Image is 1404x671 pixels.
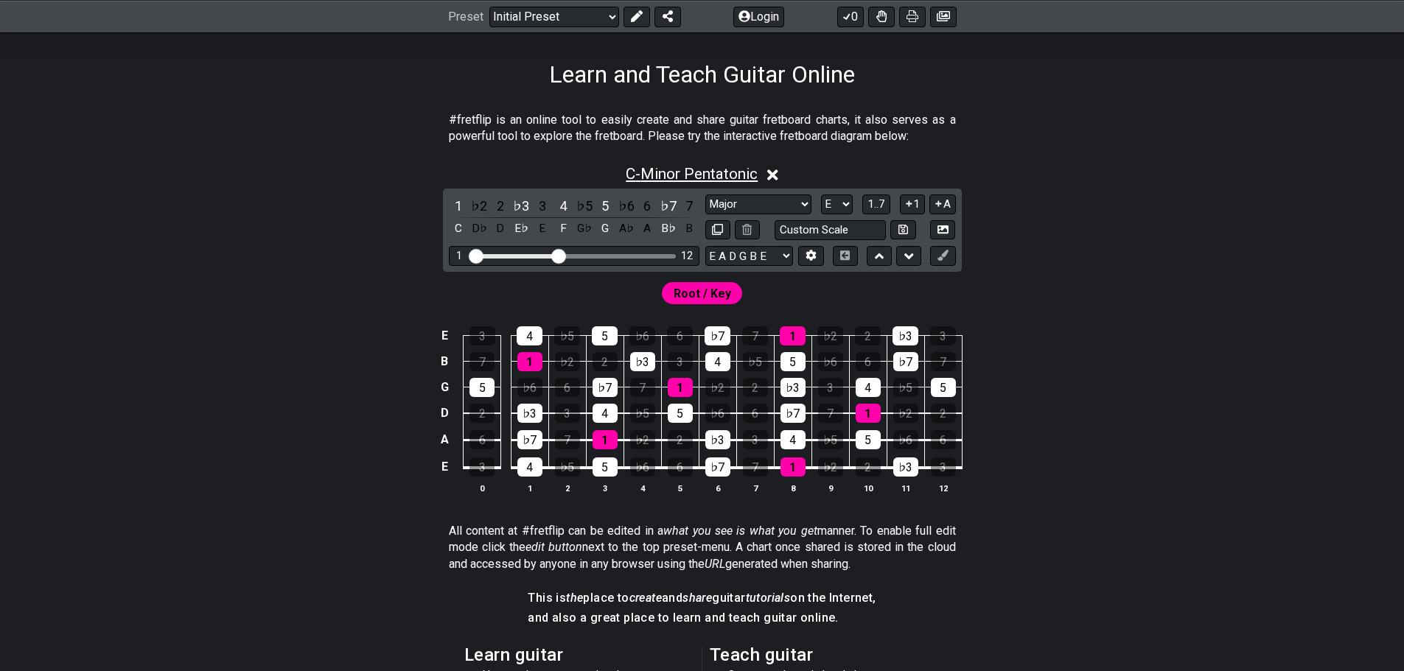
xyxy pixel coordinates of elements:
div: ♭6 [629,326,655,345]
button: Print [899,6,926,27]
div: 6 [469,430,495,449]
select: Preset [489,6,619,27]
div: 5 [469,378,495,397]
span: First enable full edit mode to edit [674,283,731,304]
div: ♭6 [630,457,655,477]
h1: Learn and Teach Guitar Online [549,60,855,88]
div: toggle scale degree [596,196,615,216]
th: 12 [924,480,962,496]
em: what you see is what you get [663,524,817,538]
div: toggle pitch class [533,219,552,239]
button: Create Image [930,220,955,240]
div: ♭7 [517,430,542,449]
th: 3 [586,480,624,496]
div: 1 [856,404,881,423]
h4: This is place to and guitar on the Internet, [528,590,876,606]
div: 6 [856,352,881,371]
td: B [436,348,453,374]
th: 11 [887,480,924,496]
button: 1 [900,194,925,214]
div: toggle pitch class [659,219,678,239]
div: 6 [555,378,580,397]
div: ♭6 [517,378,542,397]
div: ♭5 [743,352,768,371]
div: ♭3 [780,378,806,397]
div: 2 [743,378,768,397]
div: 6 [667,326,693,345]
div: 3 [931,457,956,477]
h2: Learn guitar [464,647,695,663]
div: 1 [517,352,542,371]
th: 9 [811,480,849,496]
div: 1 [456,250,462,262]
div: toggle scale degree [638,196,657,216]
div: toggle pitch class [575,219,594,239]
button: Share Preset [654,6,681,27]
p: All content at #fretflip can be edited in a manner. To enable full edit mode click the next to th... [449,523,956,572]
div: ♭2 [893,404,918,423]
div: 1 [668,378,693,397]
div: 2 [856,457,881,477]
div: 3 [469,457,495,477]
span: Preset [448,10,483,24]
div: 1 [593,430,618,449]
h2: Teach guitar [710,647,940,663]
button: Delete [735,220,760,240]
button: Login [733,6,784,27]
div: 7 [931,352,956,371]
div: 4 [517,457,542,477]
div: 2 [593,352,618,371]
div: 3 [469,326,495,345]
div: ♭7 [705,326,730,345]
button: Move down [896,246,921,266]
div: ♭2 [818,457,843,477]
select: Scale [705,194,811,214]
div: 4 [856,378,881,397]
div: toggle scale degree [491,196,510,216]
div: 2 [469,404,495,423]
div: 7 [742,326,768,345]
td: G [436,374,453,400]
select: Tonic/Root [821,194,853,214]
div: toggle pitch class [553,219,573,239]
div: ♭5 [893,378,918,397]
div: toggle pitch class [469,219,489,239]
div: toggle scale degree [659,196,678,216]
div: 4 [517,326,542,345]
div: ♭3 [705,430,730,449]
div: toggle scale degree [511,196,531,216]
div: 6 [931,430,956,449]
div: ♭7 [893,352,918,371]
div: ♭6 [705,404,730,423]
div: ♭5 [554,326,580,345]
button: Toggle horizontal chord view [833,246,858,266]
div: toggle scale degree [553,196,573,216]
div: toggle scale degree [469,196,489,216]
td: A [436,426,453,454]
em: edit button [525,540,582,554]
em: the [566,591,583,605]
div: Visible fret range [449,246,699,266]
div: 4 [593,404,618,423]
div: 12 [681,250,693,262]
em: URL [705,557,725,571]
span: 1..7 [867,197,885,211]
th: 2 [548,480,586,496]
div: 3 [930,326,956,345]
div: ♭3 [893,457,918,477]
div: ♭7 [705,457,730,477]
button: Edit Preset [624,6,650,27]
div: toggle scale degree [617,196,636,216]
span: C - Minor Pentatonic [626,165,758,183]
button: A [929,194,955,214]
th: 5 [661,480,699,496]
div: 6 [668,457,693,477]
div: ♭7 [780,404,806,423]
div: ♭5 [818,430,843,449]
div: toggle scale degree [680,196,699,216]
div: 7 [818,404,843,423]
div: 5 [668,404,693,423]
em: tutorials [746,591,791,605]
div: ♭5 [630,404,655,423]
div: ♭5 [555,457,580,477]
